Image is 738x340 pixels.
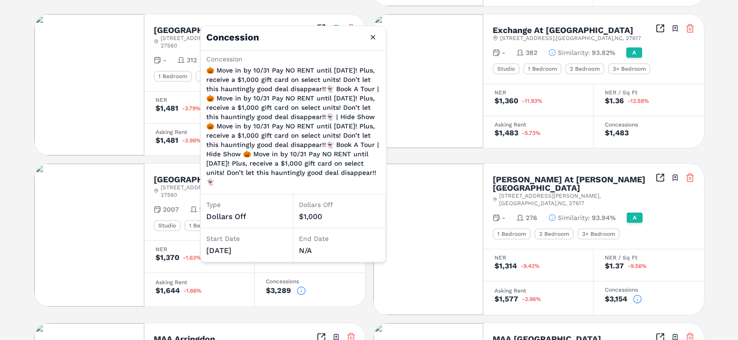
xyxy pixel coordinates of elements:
[494,288,582,293] div: Asking Rent
[266,287,291,294] div: $3,289
[156,287,180,294] div: $1,644
[156,137,178,144] div: $1,481
[299,200,380,209] div: Dollars Off
[548,48,615,57] button: Similarity:93.82%
[494,90,582,95] div: NER
[656,24,665,33] a: Inspect Comparables
[535,228,574,240] div: 2 Bedroom
[299,245,380,256] div: N/A
[156,97,243,103] div: NER
[199,205,210,214] span: 287
[592,48,615,57] span: 93.82%
[526,48,537,57] span: 382
[156,129,243,135] div: Asking Rent
[628,98,649,104] span: -13.58%
[494,129,518,137] div: $1,483
[656,173,665,182] a: Inspect Comparables
[626,47,642,58] div: A
[608,63,650,74] div: 3+ Bedroom
[154,220,181,231] div: Studio
[526,213,537,222] span: 276
[558,213,590,222] span: Similarity :
[605,287,693,293] div: Concessions
[163,205,179,214] span: 2007
[299,234,380,243] div: End Date
[494,295,518,303] div: $1,577
[201,26,386,50] h4: Concession
[182,106,201,111] span: -3.79%
[565,63,604,74] div: 2 Bedroom
[523,63,562,74] div: 1 Bedroom
[183,288,202,293] span: -1.66%
[605,255,693,260] div: NER / Sq Ft
[161,184,316,199] span: [STREET_ADDRESS][PERSON_NAME] , Morrisville , NC , 27560
[502,213,505,222] span: -
[161,34,316,49] span: [STREET_ADDRESS][PERSON_NAME] , Morrisville , NC , 27560
[592,213,616,222] span: 93.94%
[206,200,287,209] div: Type
[206,234,287,243] div: Start Date
[493,228,531,240] div: 1 Bedroom
[522,130,541,136] span: -5.73%
[266,279,354,284] div: Concessions
[154,71,192,82] div: 1 Bedroom
[206,66,380,187] p: 🎃 Move in by 10/31 Pay NO RENT until [DATE]! Plus, receive a $1,000 gift card on select units! Do...
[605,262,624,270] div: $1.37
[196,71,235,82] div: 2 Bedroom
[605,90,693,95] div: NER / Sq Ft
[494,255,582,260] div: NER
[156,254,179,261] div: $1,370
[605,97,624,105] div: $1.36
[493,26,633,34] h2: Exchange At [GEOGRAPHIC_DATA]
[206,245,287,256] div: [DATE]
[521,263,540,269] span: -9.42%
[628,263,647,269] span: -9.56%
[206,54,380,64] div: Concession
[182,138,201,143] span: -3.98%
[522,98,542,104] span: -11.93%
[163,55,166,65] span: -
[627,213,643,223] div: A
[494,262,517,270] div: $1,314
[493,63,520,74] div: Studio
[299,211,380,222] div: $1,000
[206,211,287,222] div: dollars off
[577,228,620,240] div: 3+ Bedroom
[522,296,541,302] span: -3.96%
[494,122,582,127] div: Asking Rent
[317,24,326,33] a: Inspect Comparables
[184,220,223,231] div: 1 Bedroom
[493,175,656,192] h2: [PERSON_NAME] At [PERSON_NAME][GEOGRAPHIC_DATA]
[154,26,241,34] h2: [GEOGRAPHIC_DATA]
[502,48,505,57] span: -
[187,55,197,65] span: 312
[500,34,641,42] span: [STREET_ADDRESS] , [GEOGRAPHIC_DATA] , NC , 27617
[605,129,629,137] div: $1,483
[156,247,243,252] div: NER
[548,213,616,222] button: Similarity:93.94%
[183,255,201,260] span: -1.63%
[156,105,178,112] div: $1,481
[558,48,590,57] span: Similarity :
[494,97,518,105] div: $1,360
[605,122,693,127] div: Concessions
[605,295,627,303] div: $3,154
[154,175,241,184] h2: [GEOGRAPHIC_DATA]
[499,192,656,207] span: [STREET_ADDRESS][PERSON_NAME] , [GEOGRAPHIC_DATA] , NC , 27617
[156,280,243,285] div: Asking Rent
